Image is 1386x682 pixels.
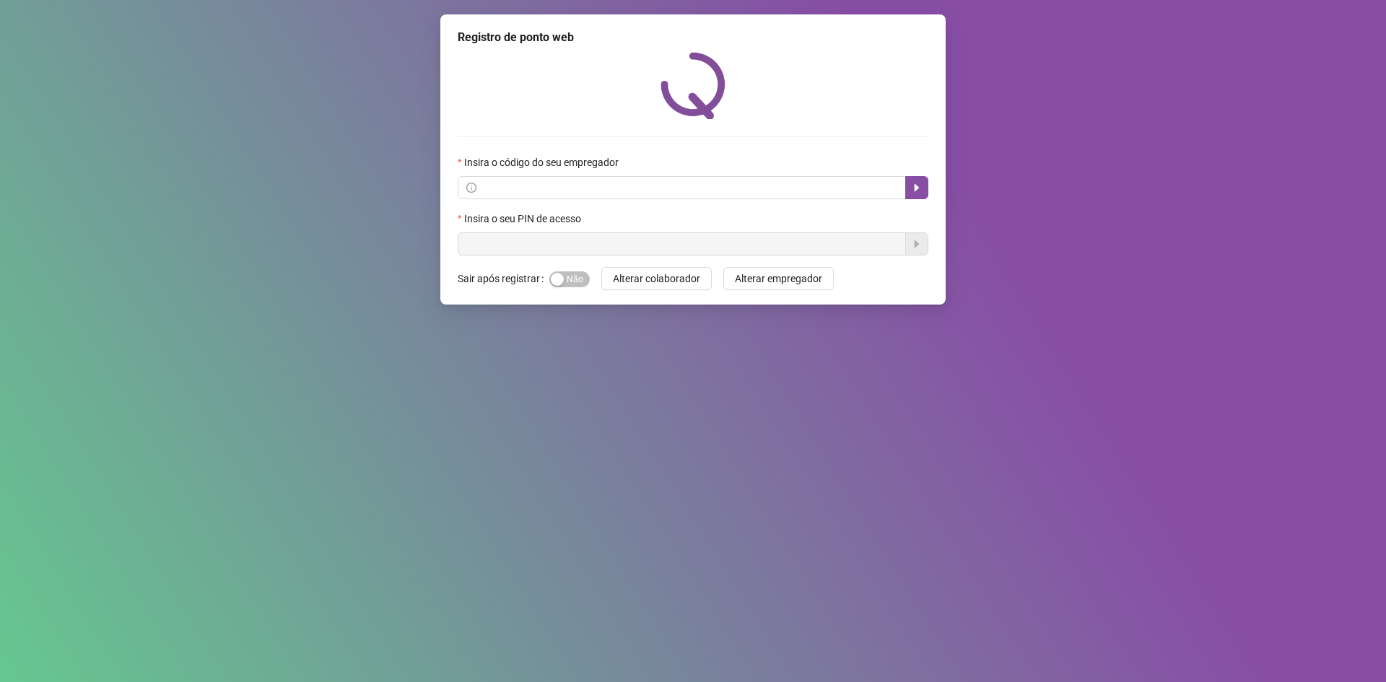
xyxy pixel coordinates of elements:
[911,182,923,193] span: caret-right
[458,154,628,170] label: Insira o código do seu empregador
[735,271,822,287] span: Alterar empregador
[723,267,834,290] button: Alterar empregador
[458,211,590,227] label: Insira o seu PIN de acesso
[613,271,700,287] span: Alterar colaborador
[661,52,725,119] img: QRPoint
[601,267,712,290] button: Alterar colaborador
[458,267,549,290] label: Sair após registrar
[458,29,928,46] div: Registro de ponto web
[466,183,476,193] span: info-circle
